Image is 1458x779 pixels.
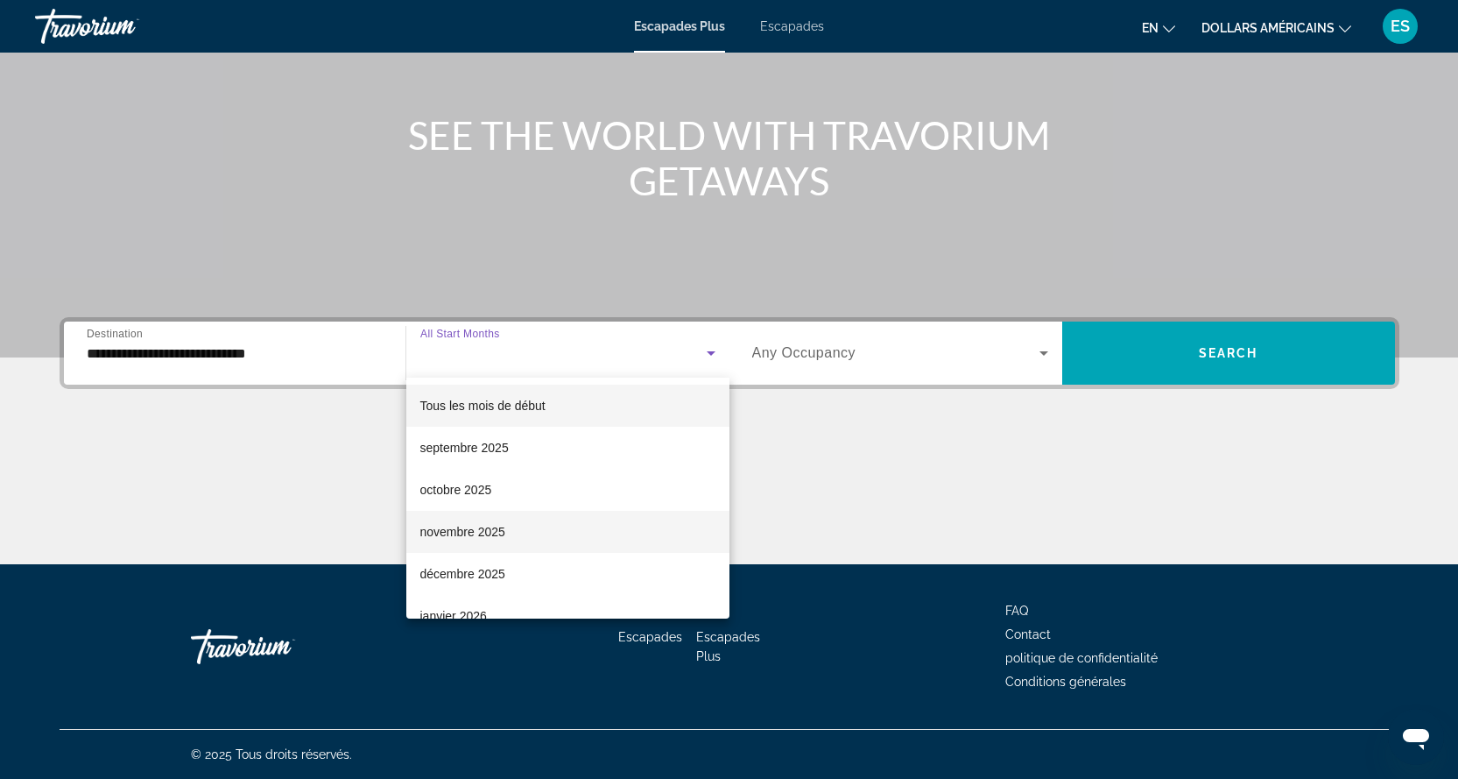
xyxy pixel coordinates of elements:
[420,567,505,581] font: décembre 2025
[420,441,509,455] font: septembre 2025
[420,609,487,623] font: janvier 2026
[1388,709,1444,765] iframe: Bouton de lancement de la fenêtre de messagerie
[420,525,505,539] font: novembre 2025
[420,399,546,413] font: Tous les mois de début
[420,483,492,497] font: octobre 2025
